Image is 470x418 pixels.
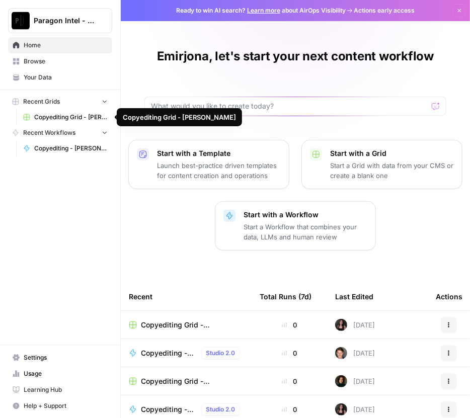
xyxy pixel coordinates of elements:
[244,222,367,242] p: Start a Workflow that combines your data, LLMs and human review
[8,69,112,86] a: Your Data
[436,283,462,310] div: Actions
[8,350,112,366] a: Settings
[335,347,347,359] img: qw00ik6ez51o8uf7vgx83yxyzow9
[23,128,75,137] span: Recent Workflows
[335,375,375,387] div: [DATE]
[23,97,60,106] span: Recent Grids
[141,376,244,386] span: Copyediting Grid - [PERSON_NAME]
[8,125,112,140] button: Recent Workflows
[141,320,244,330] span: Copyediting Grid - [PERSON_NAME]
[8,37,112,53] a: Home
[19,140,112,156] a: Copyediting - [PERSON_NAME]
[215,201,376,250] button: Start with a WorkflowStart a Workflow that combines your data, LLMs and human review
[157,160,281,181] p: Launch best-practice driven templates for content creation and operations
[12,12,30,30] img: Paragon Intel - Copyediting Logo
[34,113,108,122] span: Copyediting Grid - [PERSON_NAME]
[129,283,244,310] div: Recent
[260,283,311,310] div: Total Runs (7d)
[34,16,95,26] span: Paragon Intel - Copyediting
[335,319,375,331] div: [DATE]
[141,404,197,414] span: Copyediting - [PERSON_NAME]
[335,403,375,415] div: [DATE]
[24,73,108,82] span: Your Data
[260,320,319,330] div: 0
[19,109,112,125] a: Copyediting Grid - [PERSON_NAME]
[335,283,373,310] div: Last Edited
[176,6,346,15] span: Ready to win AI search? about AirOps Visibility
[335,403,347,415] img: 5nlru5lqams5xbrbfyykk2kep4hl
[34,144,108,153] span: Copyediting - [PERSON_NAME]
[335,375,347,387] img: trpfjrwlykpjh1hxat11z5guyxrg
[8,94,112,109] button: Recent Grids
[151,101,428,111] input: What would you like to create today?
[260,348,319,358] div: 0
[206,349,235,358] span: Studio 2.0
[24,41,108,50] span: Home
[129,376,244,386] a: Copyediting Grid - [PERSON_NAME]
[24,401,108,410] span: Help + Support
[330,160,454,181] p: Start a Grid with data from your CMS or create a blank one
[335,319,347,331] img: 5nlru5lqams5xbrbfyykk2kep4hl
[8,398,112,414] button: Help + Support
[8,8,112,33] button: Workspace: Paragon Intel - Copyediting
[301,140,462,189] button: Start with a GridStart a Grid with data from your CMS or create a blank one
[157,48,434,64] h1: Emirjona, let's start your next content workflow
[129,347,244,359] a: Copyediting - [PERSON_NAME]Studio 2.0
[247,7,280,14] a: Learn more
[128,140,289,189] button: Start with a TemplateLaunch best-practice driven templates for content creation and operations
[141,348,197,358] span: Copyediting - [PERSON_NAME]
[354,6,415,15] span: Actions early access
[335,347,375,359] div: [DATE]
[8,53,112,69] a: Browse
[260,404,319,414] div: 0
[8,366,112,382] a: Usage
[24,369,108,378] span: Usage
[129,403,244,415] a: Copyediting - [PERSON_NAME]Studio 2.0
[24,385,108,394] span: Learning Hub
[129,320,244,330] a: Copyediting Grid - [PERSON_NAME]
[157,148,281,158] p: Start with a Template
[24,353,108,362] span: Settings
[260,376,319,386] div: 0
[206,405,235,414] span: Studio 2.0
[24,57,108,66] span: Browse
[330,148,454,158] p: Start with a Grid
[244,210,367,220] p: Start with a Workflow
[8,382,112,398] a: Learning Hub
